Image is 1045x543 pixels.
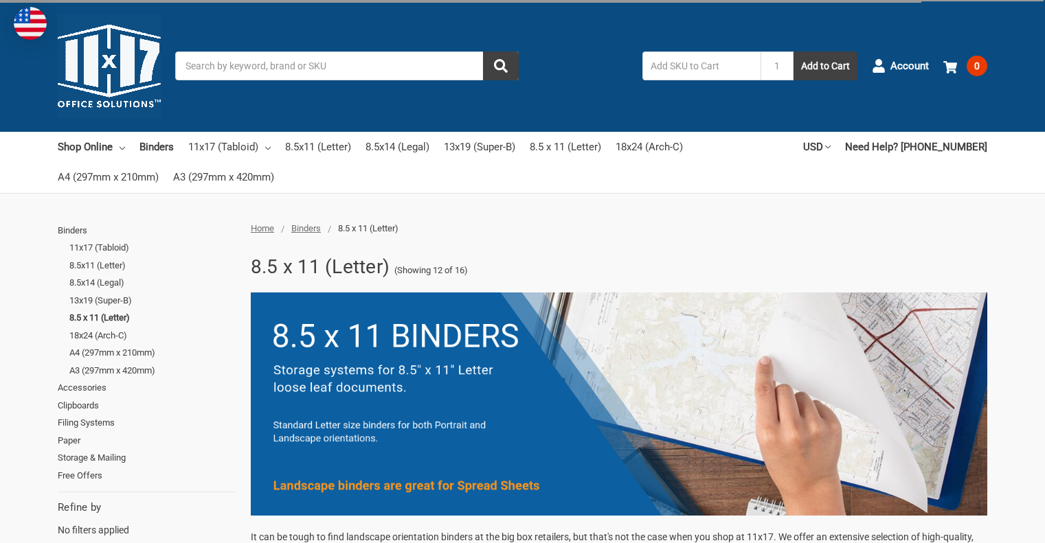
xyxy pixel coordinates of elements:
a: 8.5 x 11 (Letter) [69,309,236,327]
span: Account [890,58,929,74]
img: duty and tax information for United States [14,7,47,40]
a: A4 (297mm x 210mm) [58,162,159,192]
img: 3.png [251,292,987,516]
button: Add to Cart [794,51,857,80]
a: Binders [139,132,174,162]
a: 0 [943,48,987,84]
input: Add SKU to Cart [642,51,761,80]
a: 8.5x11 (Letter) [69,257,236,275]
span: 0 [967,56,987,76]
a: 8.5x11 (Letter) [285,132,351,162]
a: Accessories [58,379,236,397]
a: Free Offers [58,467,236,485]
a: 8.5x14 (Legal) [366,132,429,162]
a: A4 (297mm x 210mm) [69,344,236,362]
a: Storage & Mailing [58,449,236,467]
a: Filing Systems [58,414,236,432]
span: (Showing 12 of 16) [394,264,468,277]
a: A3 (297mm x 420mm) [173,162,274,192]
a: Account [872,48,929,84]
a: 13x19 (Super-B) [69,292,236,310]
a: 11x17 (Tabloid) [69,239,236,257]
a: 13x19 (Super-B) [444,132,515,162]
a: 11x17 (Tabloid) [188,132,271,162]
a: Binders [58,222,236,240]
a: Binders [291,223,321,233]
a: USD [803,132,831,162]
div: No filters applied [58,500,236,537]
a: Clipboards [58,397,236,415]
h5: Refine by [58,500,236,516]
a: Need Help? [PHONE_NUMBER] [845,132,987,162]
a: 8.5 x 11 (Letter) [530,132,601,162]
a: Paper [58,432,236,450]
a: 18x24 (Arch-C) [616,132,683,162]
h1: 8.5 x 11 (Letter) [251,249,390,285]
a: Home [251,223,274,233]
a: 18x24 (Arch-C) [69,327,236,345]
a: A3 (297mm x 420mm) [69,362,236,380]
span: 8.5 x 11 (Letter) [338,223,398,233]
a: Shop Online [58,132,125,162]
input: Search by keyword, brand or SKU [175,51,519,80]
a: 8.5x14 (Legal) [69,274,236,292]
img: 11x17.com [58,14,161,117]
